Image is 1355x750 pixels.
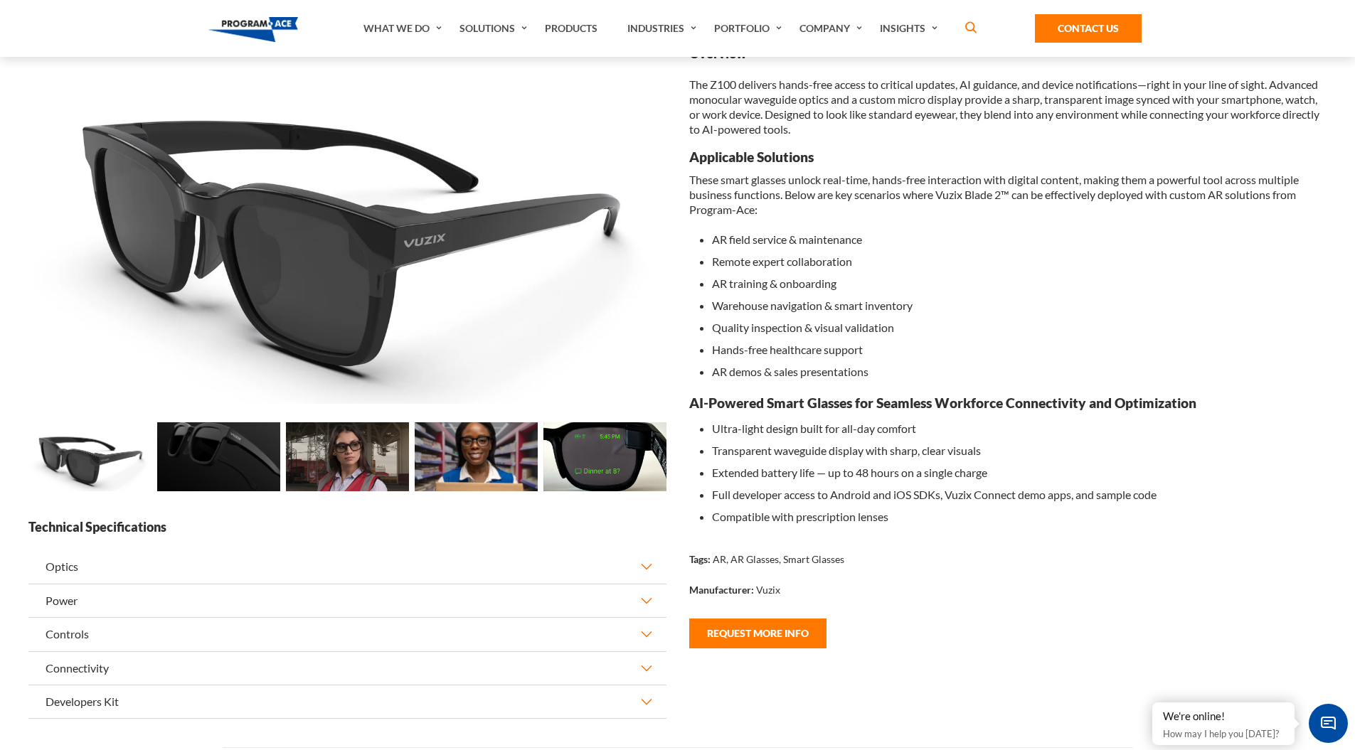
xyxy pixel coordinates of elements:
img: Vuzix Z100™ Smart Glasses - Preview 1 [28,45,666,404]
div: We're online! [1163,709,1284,724]
li: AR field service & maintenance [712,228,1327,250]
li: Transparent waveguide display with sharp, clear visuals [712,439,1327,461]
li: Remote expert collaboration [712,250,1327,272]
img: Vuzix Z100™ Smart Glasses - Preview 5 [543,422,666,491]
button: Power [28,584,666,617]
p: How may I help you [DATE]? [1163,725,1284,742]
li: Hands-free healthcare support [712,338,1327,360]
p: Vuzix [756,582,780,597]
h3: Applicable Solutions [689,148,1327,166]
li: Quality inspection & visual validation [712,316,1327,338]
li: Full developer access to Android and iOS SDKs, Vuzix Connect demo apps, and sample code [712,483,1327,505]
strong: Tags: [689,553,711,565]
li: Ultra-light design built for all-day comfort [712,417,1327,439]
li: Warehouse navigation & smart inventory [712,294,1327,316]
p: The Z100 delivers hands-free access to critical updates, AI guidance, and device notifications—ri... [689,77,1327,136]
a: Contact Us [1035,14,1142,43]
button: Connectivity [28,652,666,685]
span: Chat Widget [1309,704,1348,743]
li: AR demos & sales presentations [712,360,1327,382]
li: AR training & onboarding [712,272,1327,294]
button: Developers Kit [28,685,666,718]
h3: AI-Powered Smart Glasses for Seamless Workforce Connectivity and Optimization [689,394,1327,412]
p: These smart glasses unlock real-time, hands-free interaction with digital content, making them a ... [689,172,1327,217]
img: Program-Ace [208,17,299,42]
img: Vuzix Z100™ Smart Glasses - Preview 4 [415,422,538,491]
li: Extended battery life — up to 48 hours on a single charge [712,461,1327,483]
button: Optics [28,550,666,583]
img: Vuzix Z100™ Smart Glasses - Preview 1 [28,422,152,491]
p: AR, AR Glasses, Smart Glasses [713,552,844,567]
button: Request More Info [689,618,827,648]
strong: Manufacturer: [689,584,754,596]
li: Compatible with prescription lenses [712,505,1327,527]
strong: Technical Specifications [28,518,666,536]
img: Vuzix Z100™ Smart Glasses - Preview 2 [157,422,280,491]
img: Vuzix Z100™ Smart Glasses - Preview 3 [286,422,409,491]
button: Controls [28,618,666,650]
